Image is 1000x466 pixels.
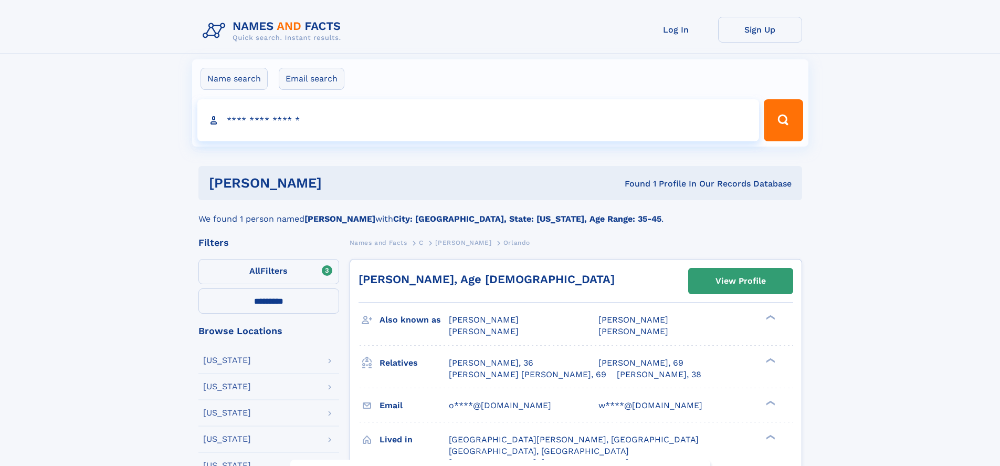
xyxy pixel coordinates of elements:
[449,315,519,325] span: [PERSON_NAME]
[249,266,260,276] span: All
[209,177,473,190] h1: [PERSON_NAME]
[435,239,491,246] span: [PERSON_NAME]
[435,236,491,249] a: [PERSON_NAME]
[449,357,533,369] a: [PERSON_NAME], 36
[380,431,449,449] h3: Lived in
[359,273,615,286] a: [PERSON_NAME], Age [DEMOGRAPHIC_DATA]
[304,214,375,224] b: [PERSON_NAME]
[419,239,424,246] span: C
[715,269,766,293] div: View Profile
[380,354,449,372] h3: Relatives
[689,268,793,294] a: View Profile
[763,433,776,440] div: ❯
[393,214,661,224] b: City: [GEOGRAPHIC_DATA], State: [US_STATE], Age Range: 35-45
[449,326,519,336] span: [PERSON_NAME]
[449,434,699,444] span: [GEOGRAPHIC_DATA][PERSON_NAME], [GEOGRAPHIC_DATA]
[380,397,449,415] h3: Email
[198,17,350,45] img: Logo Names and Facts
[203,356,251,365] div: [US_STATE]
[198,200,802,225] div: We found 1 person named with .
[503,239,530,246] span: Orlando
[201,68,268,90] label: Name search
[763,314,776,321] div: ❯
[419,236,424,249] a: C
[634,17,718,43] a: Log In
[763,357,776,364] div: ❯
[198,326,339,336] div: Browse Locations
[197,99,760,141] input: search input
[449,369,606,380] a: [PERSON_NAME] [PERSON_NAME], 69
[617,369,701,380] a: [PERSON_NAME], 38
[598,315,668,325] span: [PERSON_NAME]
[764,99,803,141] button: Search Button
[350,236,407,249] a: Names and Facts
[473,178,792,190] div: Found 1 Profile In Our Records Database
[203,435,251,443] div: [US_STATE]
[598,357,683,369] a: [PERSON_NAME], 69
[598,326,668,336] span: [PERSON_NAME]
[763,399,776,406] div: ❯
[198,259,339,284] label: Filters
[203,409,251,417] div: [US_STATE]
[279,68,344,90] label: Email search
[718,17,802,43] a: Sign Up
[198,238,339,247] div: Filters
[449,446,629,456] span: [GEOGRAPHIC_DATA], [GEOGRAPHIC_DATA]
[380,311,449,329] h3: Also known as
[203,382,251,391] div: [US_STATE]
